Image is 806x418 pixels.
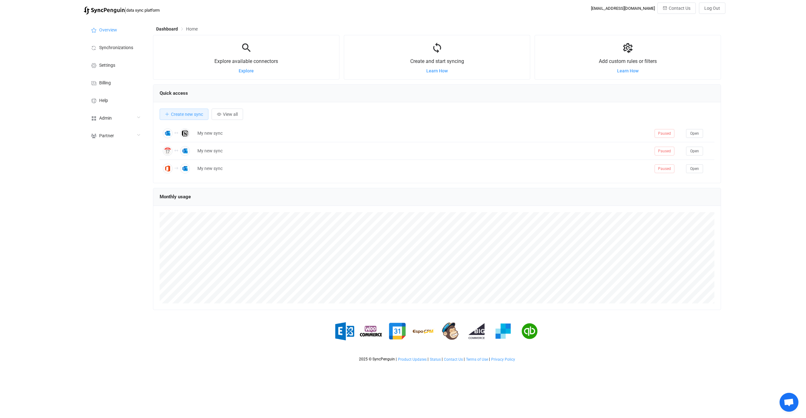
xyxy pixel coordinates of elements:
[239,68,254,73] a: Explore
[214,58,278,64] span: Explore available connectors
[442,357,443,361] span: |
[669,6,690,11] span: Contact Us
[160,109,208,120] button: Create new sync
[84,6,160,14] a: |data sync platform
[489,357,490,361] span: |
[466,357,488,362] a: Terms of Use
[84,91,147,109] a: Help
[591,6,655,11] div: [EMAIL_ADDRESS][DOMAIN_NAME]
[519,320,541,342] img: quickbooks.png
[160,90,188,96] span: Quick access
[398,357,427,362] a: Product Updates
[99,45,133,50] span: Synchronizations
[99,116,112,121] span: Admin
[99,28,117,33] span: Overview
[780,393,798,412] div: Open chat
[212,109,243,120] button: View all
[491,357,515,362] span: Privacy Policy
[491,357,515,362] a: Privacy Policy
[429,357,441,362] a: Status
[99,133,114,138] span: Partner
[223,112,238,117] span: View all
[428,357,429,361] span: |
[704,6,720,11] span: Log Out
[160,194,191,200] span: Monthly usage
[699,3,725,14] button: Log Out
[360,320,382,342] img: woo-commerce.png
[99,81,111,86] span: Billing
[410,58,464,64] span: Create and start syncing
[99,98,108,103] span: Help
[444,357,463,362] a: Contact Us
[125,6,126,14] span: |
[99,63,115,68] span: Settings
[333,320,355,342] img: exchange.png
[84,7,125,14] img: syncpenguin.svg
[186,26,198,31] span: Home
[359,357,395,361] span: 2025 © SyncPenguin
[599,58,657,64] span: Add custom rules or filters
[464,357,465,361] span: |
[156,26,178,31] span: Dashboard
[126,8,160,13] span: data sync platform
[84,38,147,56] a: Synchronizations
[426,68,448,73] a: Learn How
[657,3,696,14] button: Contact Us
[156,27,198,31] div: Breadcrumb
[84,21,147,38] a: Overview
[492,320,514,342] img: sendgrid.png
[466,320,488,342] img: big-commerce.png
[413,320,435,342] img: espo-crm.png
[617,68,639,73] a: Learn How
[386,320,408,342] img: google.png
[171,112,203,117] span: Create new sync
[439,320,461,342] img: mailchimp.png
[84,74,147,91] a: Billing
[84,56,147,74] a: Settings
[396,357,397,361] span: |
